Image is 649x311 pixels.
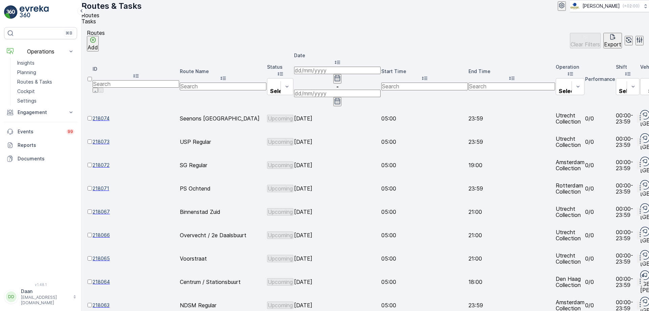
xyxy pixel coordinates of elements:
td: 00:00-23:59 [616,270,640,293]
p: Performance [585,76,615,83]
span: v 1.48.1 [4,283,77,287]
td: 00:00-23:59 [616,177,640,200]
p: - [294,84,381,90]
button: Upcoming [267,278,293,286]
td: Utrecht Collection [556,224,584,246]
p: Cockpit [17,88,35,95]
p: Routes & Tasks [81,1,142,12]
a: 218063 [93,302,179,309]
input: Search [468,83,555,90]
p: ⌘B [66,30,72,36]
div: DD [6,291,17,302]
p: Upcoming [268,209,293,215]
p: Upcoming [268,162,293,168]
a: Events99 [4,125,77,138]
td: 21:00 [468,247,555,270]
input: dd/mm/yyyy [294,90,381,97]
button: Upcoming [267,231,293,239]
td: 05:00 [381,200,468,223]
td: 0/0 [585,154,615,176]
button: Upcoming [267,138,293,146]
td: Binnenstad Zuid [180,200,266,223]
a: Cockpit [15,87,77,96]
a: 218074 [93,115,179,122]
button: Upcoming [267,115,293,122]
button: Clear Filters [570,33,601,48]
td: [DATE] [294,270,381,293]
td: Overvecht / 2e Daalsbuurt [180,224,266,246]
p: Daan [21,288,70,295]
p: Upcoming [268,302,293,308]
td: 00:00-23:59 [616,107,640,130]
p: Planning [17,69,36,76]
td: [DATE] [294,200,381,223]
span: 218064 [93,279,179,285]
td: 23:59 [468,130,555,153]
p: Status [267,64,293,70]
td: 05:00 [381,270,468,293]
p: Operations [18,48,64,54]
button: Engagement [4,106,77,119]
input: dd/mm/yyyy [294,67,381,74]
a: 218073 [93,138,179,145]
td: 0/0 [585,107,615,130]
p: Upcoming [268,115,293,121]
span: 218072 [93,162,179,169]
p: ( +02:00 ) [623,3,640,9]
td: SG Regular [180,154,266,176]
a: 218067 [93,208,179,215]
p: Upcoming [268,256,293,262]
a: Planning [15,68,77,77]
td: [DATE] [294,107,381,130]
p: 99 [68,129,73,134]
td: Rotterdam Collection [556,177,584,200]
p: Upcoming [268,185,293,192]
td: 05:00 [381,247,468,270]
td: 05:00 [381,154,468,176]
p: Start Time [381,68,468,75]
p: Engagement [18,109,64,116]
p: Export [604,41,621,47]
td: 00:00-23:59 [616,224,640,246]
td: [DATE] [294,247,381,270]
input: Search [180,83,266,90]
td: 21:00 [468,224,555,246]
p: Documents [18,155,74,162]
td: 0/0 [585,177,615,200]
td: Amsterdam Collection [556,154,584,176]
p: Add [88,44,98,50]
a: 218066 [93,232,179,239]
td: 00:00-23:59 [616,154,640,176]
p: Route Name [180,68,266,75]
p: Select [619,88,636,94]
button: Operations [4,45,77,58]
td: 05:00 [381,107,468,130]
td: Den Haag Collection [556,270,584,293]
td: 0/0 [585,224,615,246]
td: Utrecht Collection [556,107,584,130]
p: Clear Filters [571,41,600,47]
td: 0/0 [585,130,615,153]
p: [EMAIL_ADDRESS][DOMAIN_NAME] [21,295,70,306]
td: Seenons [GEOGRAPHIC_DATA] [180,107,266,130]
td: 18:00 [468,270,555,293]
td: [DATE] [294,154,381,176]
td: Voorstraat [180,247,266,270]
button: Export [603,33,622,48]
td: 23:59 [468,177,555,200]
button: Upcoming [267,161,293,169]
span: 218071 [93,185,179,192]
input: Search [93,80,179,88]
button: Upcoming [267,255,293,262]
p: Upcoming [268,279,293,285]
p: Date [294,52,381,59]
p: Routes [87,30,105,36]
td: 19:00 [468,154,555,176]
p: Select [559,88,576,94]
img: logo [4,5,18,19]
span: Tasks [81,18,96,25]
td: [DATE] [294,177,381,200]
